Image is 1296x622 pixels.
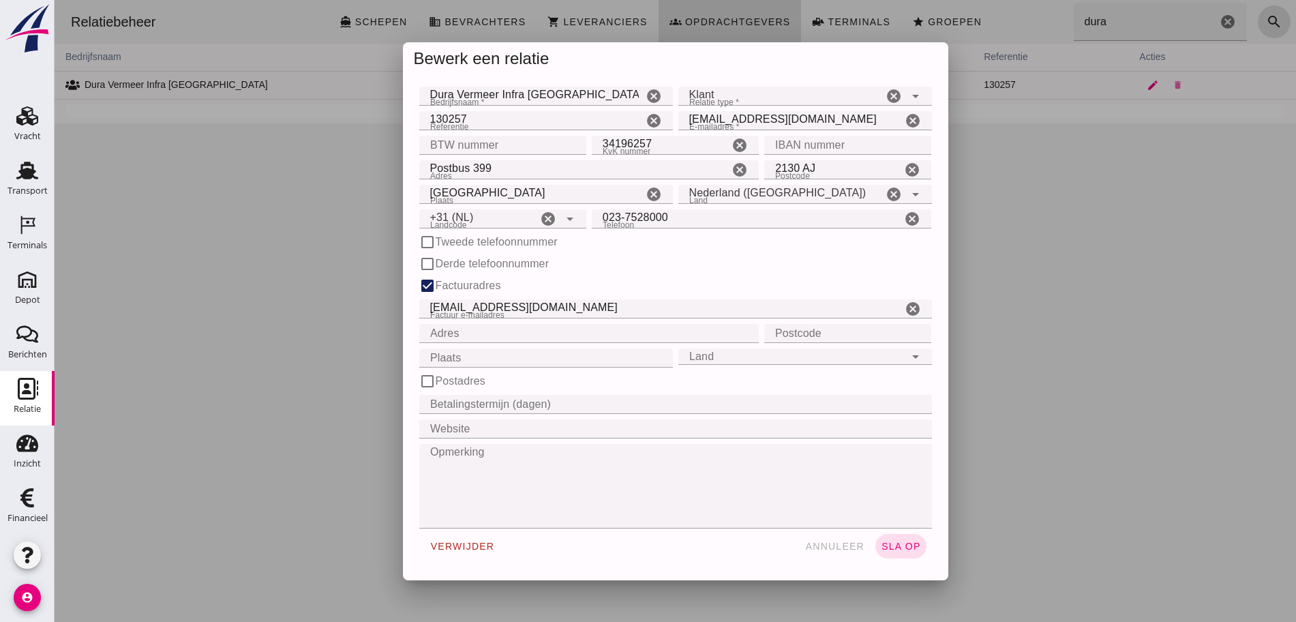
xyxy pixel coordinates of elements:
[14,132,41,140] div: Vracht
[853,186,869,203] i: Open
[821,534,872,559] button: sla op
[831,88,847,104] i: Wis Relatie type *
[849,211,866,227] i: Wis Telefoon
[381,278,447,294] label: Factuuradres
[14,584,41,611] i: account_circle
[744,534,815,559] button: annuleer
[849,162,866,178] i: Wis Postcode
[831,186,847,203] i: Wis Land
[381,256,495,272] label: Derde telefoonnummer
[14,404,41,413] div: Relatie
[591,88,607,104] i: Wis Bedrijfsnaam *
[850,301,866,317] i: Wis Factuur e-mailadres
[359,49,495,68] span: Bewerk een relatie
[850,113,866,129] i: Wis E-mailadres *
[381,234,503,250] label: Tweede telefoonnummer
[370,534,446,559] button: verwijder
[677,137,693,153] i: Wis KvK nummer
[7,186,48,195] div: Transport
[750,541,810,552] span: annuleer
[376,541,440,552] span: verwijder
[3,3,52,54] img: logo-small.a267ee39.svg
[485,211,502,227] i: Wis Landcode
[7,514,48,522] div: Financieel
[8,350,47,359] div: Berichten
[15,295,40,304] div: Depot
[507,211,524,227] i: Open
[677,162,693,178] i: Wis Adres
[7,241,47,250] div: Terminals
[591,186,607,203] i: Wis Plaats
[635,87,660,103] span: Klant
[591,113,607,129] i: Wis Referentie
[853,88,869,104] i: arrow_drop_down
[381,373,431,389] label: Postadres
[826,541,866,552] span: sla op
[853,349,869,365] i: Open
[14,459,41,468] div: Inzicht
